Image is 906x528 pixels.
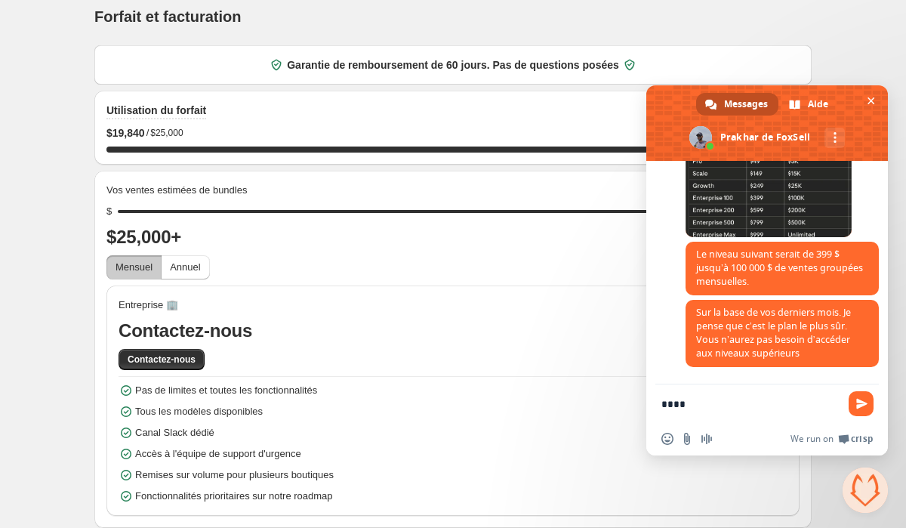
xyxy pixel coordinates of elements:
span: Insérer un emoji [661,433,673,445]
textarea: Entrez votre message... [661,397,840,411]
span: Garantie de remboursement de 60 jours. Pas de questions posées [287,57,619,73]
span: Crisp [851,433,873,445]
h2: $25,000+ [106,225,800,249]
span: Le niveau suivant serait de 399 $ jusqu’à 100 000 $ de ventes groupées mensuelles. [696,248,863,288]
h1: Forfait et facturation [94,8,241,26]
span: Sur la base de vos derniers mois. Je pense que c’est le plan le plus sûr. Vous n’aurez pas besoin... [696,306,851,360]
span: Accès à l'équipe de support d'urgence [135,446,301,462]
span: Fonctionnalités prioritaires sur notre roadmap [135,489,333,504]
button: Contactez-nous [119,349,205,370]
span: Canal Slack dédié [135,425,214,440]
h2: Utilisation du forfait [106,103,206,118]
span: Entreprise 🏢 [119,298,178,313]
div: Messages [696,93,778,116]
span: We run on [790,433,834,445]
div: Autres canaux [824,128,845,148]
span: Remises sur volume pour plusieurs boutiques [135,468,334,483]
div: $ [106,204,112,219]
span: Contactez-nous [119,319,787,343]
span: Envoyer un fichier [681,433,693,445]
span: Pas de limites et toutes les fonctionnalités [135,383,317,398]
span: $25,000 [150,127,183,139]
span: Fermer le chat [863,93,879,109]
span: Vos ventes estimées de bundles [106,183,247,198]
span: Aide [808,93,828,116]
div: Fermer le chat [843,468,888,513]
span: Contactez-nous [128,354,196,366]
span: Envoyer [849,391,874,416]
span: Message audio [701,433,713,445]
div: / [106,125,800,140]
button: Annuel [161,255,209,279]
button: Mensuel [106,255,162,279]
a: We run onCrisp [790,433,873,445]
span: Mensuel [116,261,153,273]
span: Messages [724,93,768,116]
span: $ 19,840 [106,125,145,140]
span: Annuel [170,261,200,273]
div: Aide [780,93,839,116]
span: Tous les modèles disponibles [135,404,263,419]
